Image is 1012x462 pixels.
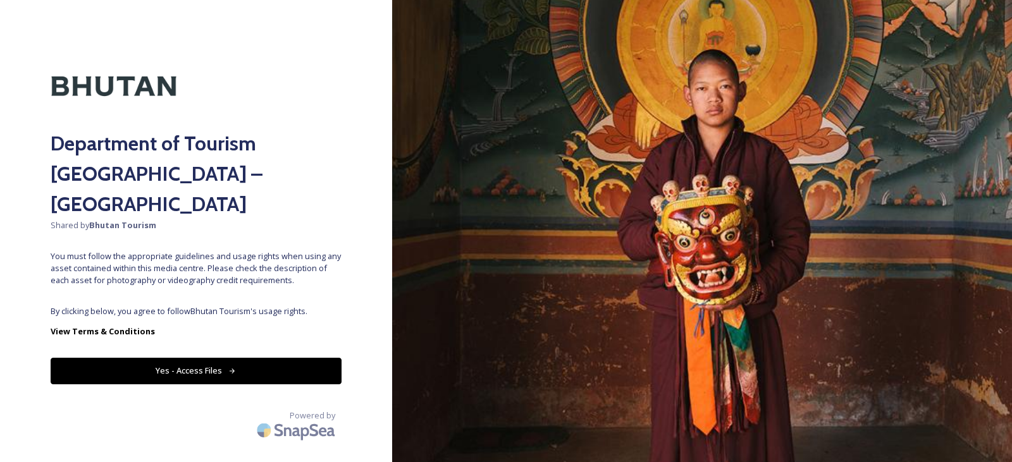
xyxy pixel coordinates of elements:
strong: View Terms & Conditions [51,325,155,337]
span: You must follow the appropriate guidelines and usage rights when using any asset contained within... [51,250,342,287]
a: View Terms & Conditions [51,324,342,339]
button: Yes - Access Files [51,358,342,384]
span: By clicking below, you agree to follow Bhutan Tourism 's usage rights. [51,305,342,317]
h2: Department of Tourism [GEOGRAPHIC_DATA] – [GEOGRAPHIC_DATA] [51,128,342,219]
span: Shared by [51,219,342,231]
span: Powered by [290,410,335,422]
strong: Bhutan Tourism [89,219,156,231]
img: SnapSea Logo [253,415,342,445]
img: Kingdom-of-Bhutan-Logo.png [51,51,177,122]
